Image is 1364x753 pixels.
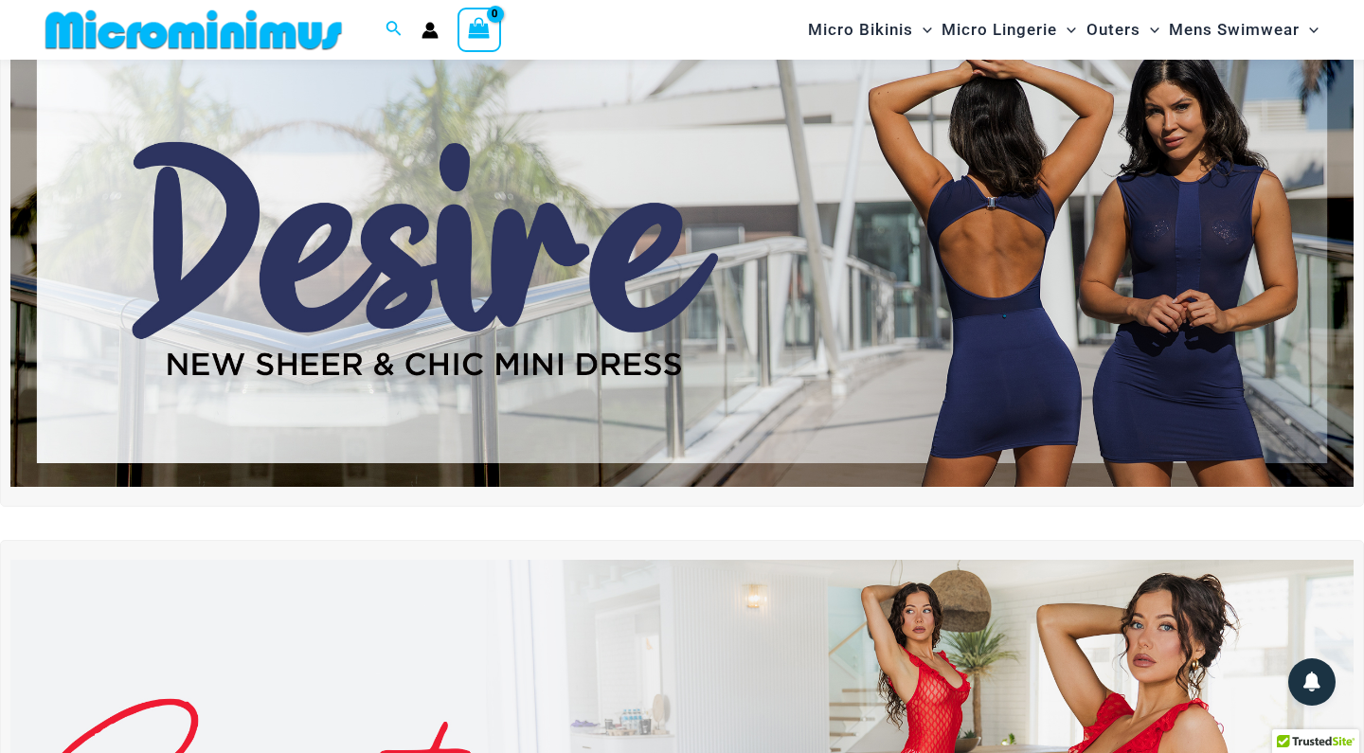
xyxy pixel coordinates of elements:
[803,6,937,54] a: Micro BikinisMenu ToggleMenu Toggle
[942,6,1057,54] span: Micro Lingerie
[1082,6,1164,54] a: OutersMenu ToggleMenu Toggle
[422,22,439,39] a: Account icon link
[1300,6,1319,54] span: Menu Toggle
[1086,6,1140,54] span: Outers
[1164,6,1323,54] a: Mens SwimwearMenu ToggleMenu Toggle
[1140,6,1159,54] span: Menu Toggle
[808,6,913,54] span: Micro Bikinis
[937,6,1081,54] a: Micro LingerieMenu ToggleMenu Toggle
[1057,6,1076,54] span: Menu Toggle
[800,3,1326,57] nav: Site Navigation
[1169,6,1300,54] span: Mens Swimwear
[10,30,1354,487] img: Desire me Navy Dress
[913,6,932,54] span: Menu Toggle
[458,8,501,51] a: View Shopping Cart, empty
[38,9,350,51] img: MM SHOP LOGO FLAT
[386,18,403,42] a: Search icon link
